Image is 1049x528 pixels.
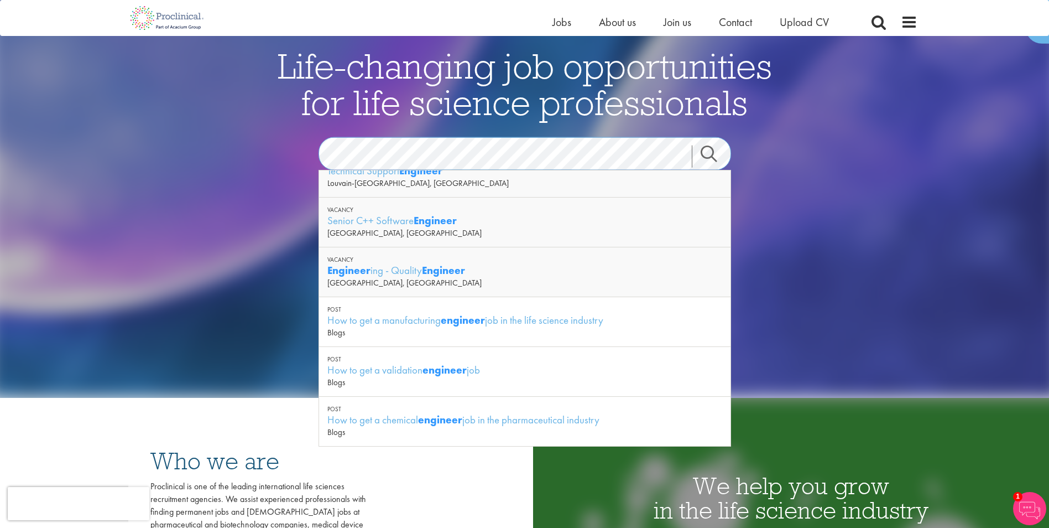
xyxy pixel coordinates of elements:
div: Vacancy [327,256,722,263]
a: Join us [664,15,691,29]
div: Blogs [327,377,722,388]
div: Blogs [327,327,722,338]
a: Contact [719,15,752,29]
div: Post [327,405,722,413]
strong: engineer [418,413,462,427]
a: Jobs [552,15,571,29]
div: How to get a validation job [327,363,722,377]
div: Post [327,355,722,363]
div: Vacancy [327,206,722,214]
a: Job search submit button [692,145,739,167]
strong: Engineer [414,214,457,227]
div: How to get a chemical job in the pharmaceutical industry [327,413,722,427]
strong: engineer [422,363,467,377]
div: Louvain-[GEOGRAPHIC_DATA], [GEOGRAPHIC_DATA] [327,178,722,189]
strong: Engineer [422,263,465,277]
a: Upload CV [780,15,829,29]
div: [GEOGRAPHIC_DATA], [GEOGRAPHIC_DATA] [327,227,722,239]
div: Blogs [327,427,722,438]
div: Senior C++ Software [327,214,722,227]
h3: Who we are [150,449,366,473]
div: How to get a manufacturing job in the life science industry [327,313,722,327]
strong: Engineer [327,263,370,277]
img: Chatbot [1013,492,1046,525]
div: [GEOGRAPHIC_DATA], [GEOGRAPHIC_DATA] [327,277,722,288]
div: Post [327,306,722,313]
div: ing - Quality [327,263,722,277]
span: Life-changing job opportunities for life science professionals [278,43,772,124]
span: 1 [1013,492,1022,501]
strong: engineer [441,313,485,327]
div: Technical Support [327,164,722,178]
a: About us [599,15,636,29]
iframe: reCAPTCHA [8,487,149,520]
strong: Engineer [399,164,442,178]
